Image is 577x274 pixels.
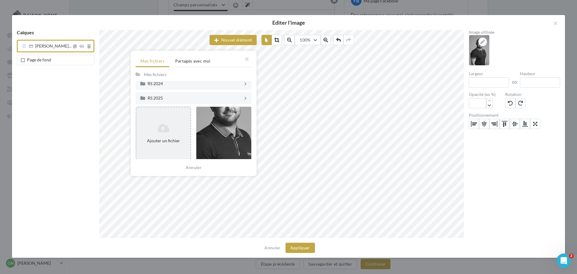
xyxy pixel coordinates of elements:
[183,164,204,171] button: Annuler
[175,58,211,63] span: Partagés avec moi
[35,43,72,48] span: DIXNEUF Adrien_SEPT20_BD
[27,57,51,62] span: Page de fond
[285,243,315,253] button: Appliquer
[139,138,188,143] div: Ajouter un fichier
[469,72,509,76] label: Largeur
[144,72,166,77] div: Mes fichiers
[520,72,560,76] label: Hauteur
[262,244,283,251] button: Annuler
[469,30,560,34] label: Image utilisée
[557,254,571,268] iframe: Intercom live chat
[505,92,526,97] label: Rotation
[469,113,560,117] label: Positionnement
[209,35,257,45] button: Nouvel élément
[295,35,320,45] button: 100%
[148,96,243,100] div: RS 2025
[569,254,574,258] span: 2
[12,30,99,40] div: Calques
[22,20,555,25] h2: Editer l'image
[469,92,496,97] label: Opacité (en %)
[469,35,489,65] img: Image utilisée
[148,82,243,86] div: RS 2024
